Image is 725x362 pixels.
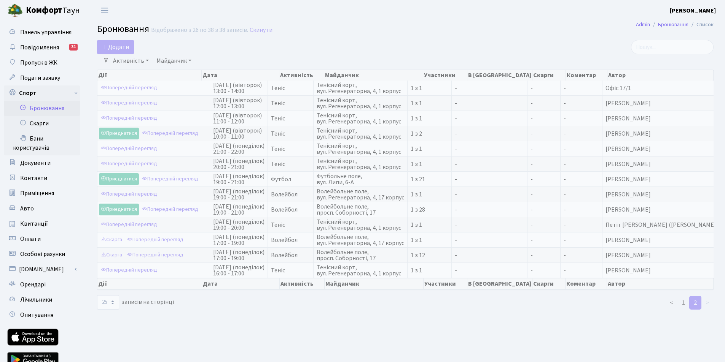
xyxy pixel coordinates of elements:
th: Дії [97,278,202,289]
a: Авто [4,201,80,216]
a: < [665,296,678,310]
span: [PERSON_NAME] [605,115,722,122]
a: Бронювання [658,21,688,28]
input: Пошук... [631,40,714,54]
span: [PERSON_NAME] [605,100,722,106]
th: Активність [279,70,325,81]
a: Попередній перегляд [125,234,185,246]
span: - [531,191,557,198]
span: 1 з 21 [411,176,448,182]
span: Теніс [271,100,310,106]
span: - [531,131,557,137]
a: Контакти [4,171,80,186]
span: - [531,207,557,213]
span: 1 з 1 [411,267,448,273]
span: - [564,145,566,153]
span: 1 з 1 [411,115,448,122]
span: Таун [26,4,80,17]
span: - [455,176,524,182]
span: [PERSON_NAME] [605,176,722,182]
a: Попередній перегляд [140,204,200,215]
a: Лічильники [4,292,80,307]
span: - [531,146,557,152]
span: [DATE] (вівторок) 12:00 - 13:00 [213,97,265,109]
a: Admin [636,21,650,28]
span: Пропуск в ЖК [20,58,57,67]
div: Відображено з 26 по 38 з 38 записів. [151,27,248,34]
span: - [531,267,557,273]
span: 1 з 1 [411,146,448,152]
span: Квитанції [20,220,48,228]
span: - [564,266,566,275]
span: Офіс 17/1 [605,85,722,91]
a: [PERSON_NAME] [670,6,716,15]
a: Панель управління [4,25,80,40]
button: Переключити навігацію [95,4,114,17]
span: - [455,85,524,91]
span: Тенісний корт, вул. Регенераторна, 4, 1 корпус [317,264,404,277]
th: Коментар [566,70,607,81]
a: Документи [4,155,80,171]
a: Активність [110,54,152,67]
span: Бронювання [97,22,149,36]
a: Попередній перегляд [140,128,200,139]
a: Скинути [250,27,272,34]
span: Тенісний корт, вул. Регенераторна, 4, 1 корпус [317,128,404,140]
span: [DATE] (понеділок) 19:00 - 21:00 [213,173,265,185]
span: Оплати [20,235,41,243]
span: - [531,100,557,106]
th: Скарги [532,70,566,81]
a: Скарга [99,249,124,261]
a: Приєднатися [99,128,139,139]
a: [DOMAIN_NAME] [4,262,80,277]
span: [DATE] (понеділок) 19:00 - 21:00 [213,204,265,216]
a: Повідомлення31 [4,40,80,55]
a: Скарги [4,116,80,131]
span: - [564,99,566,107]
span: [PERSON_NAME] [605,191,722,198]
th: Коментар [566,278,607,289]
th: Автор [607,278,714,289]
a: Попередній перегляд [99,112,159,124]
span: 1 з 1 [411,237,448,243]
span: - [455,115,524,122]
span: [DATE] (понеділок) 20:00 - 21:00 [213,158,265,170]
span: [PERSON_NAME] [605,237,722,243]
th: Майданчик [324,70,423,81]
span: [DATE] (вівторок) 13:00 - 14:00 [213,82,265,94]
a: Попередній перегляд [99,143,159,155]
span: - [455,222,524,228]
a: Оплати [4,231,80,247]
span: 1 з 1 [411,85,448,91]
span: Тенісний корт, вул. Регенераторна, 4, 1 корпус [317,219,404,231]
span: [DATE] (понеділок) 21:00 - 22:00 [213,143,265,155]
span: - [531,222,557,228]
span: [PERSON_NAME] [605,207,722,213]
a: Квитанції [4,216,80,231]
span: Волейбольне поле, вул. Регенераторна, 4, 17 корпус [317,234,404,246]
span: Волейбол [271,252,310,258]
span: - [531,115,557,122]
span: - [531,237,557,243]
span: Теніс [271,146,310,152]
span: [DATE] (понеділок) 16:00 - 17:00 [213,264,265,277]
span: [DATE] (понеділок) 19:00 - 20:00 [213,219,265,231]
a: Подати заявку [4,70,80,85]
a: Спорт [4,85,80,101]
span: [PERSON_NAME] [605,131,722,137]
th: Дії [97,70,202,81]
span: Тенісний корт, вул. Регенераторна, 4, 1 корпус [317,97,404,109]
span: Футбольне поле, вул. Липи, 6-А [317,173,404,185]
a: 1 [677,296,690,310]
a: Попередній перегляд [99,97,159,109]
span: Теніс [271,161,310,167]
span: [DATE] (вівторок) 10:00 - 11:00 [213,128,265,140]
a: Майданчик [153,54,194,67]
a: Приєднатися [99,173,139,185]
select: записів на сторінці [97,295,119,310]
nav: breadcrumb [625,17,725,33]
span: Приміщення [20,189,54,198]
th: В [GEOGRAPHIC_DATA] [467,70,532,81]
th: Дата [202,278,280,289]
span: Особові рахунки [20,250,65,258]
